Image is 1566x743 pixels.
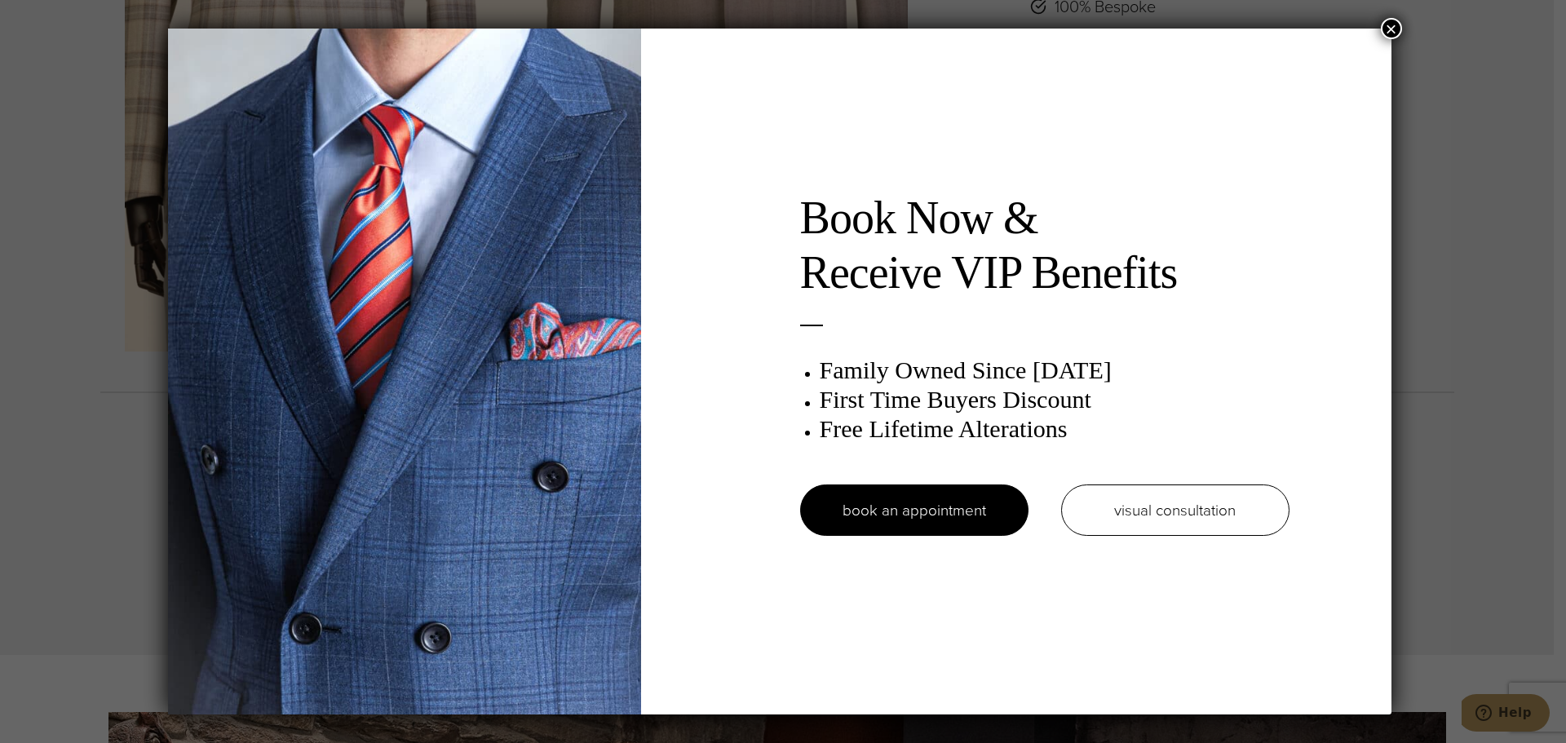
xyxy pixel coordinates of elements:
[820,356,1290,385] h3: Family Owned Since [DATE]
[37,11,70,26] span: Help
[800,191,1290,300] h2: Book Now & Receive VIP Benefits
[820,385,1290,414] h3: First Time Buyers Discount
[1061,484,1290,536] a: visual consultation
[820,414,1290,444] h3: Free Lifetime Alterations
[1381,18,1402,39] button: Close
[800,484,1029,536] a: book an appointment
